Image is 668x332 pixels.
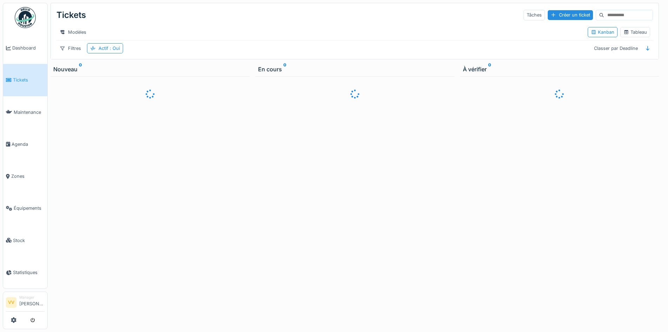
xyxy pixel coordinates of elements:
[19,295,45,310] li: [PERSON_NAME]
[3,256,47,288] a: Statistiques
[12,141,45,148] span: Agenda
[463,65,656,73] div: À vérifier
[56,43,84,53] div: Filtres
[3,32,47,64] a: Dashboard
[13,269,45,276] span: Statistiques
[13,77,45,83] span: Tickets
[79,65,82,73] sup: 0
[12,45,45,51] span: Dashboard
[13,237,45,244] span: Stock
[3,160,47,192] a: Zones
[3,64,47,96] a: Tickets
[6,295,45,312] a: VV Manager[PERSON_NAME]
[53,65,247,73] div: Nouveau
[6,297,16,308] li: VV
[488,65,491,73] sup: 0
[3,192,47,224] a: Équipements
[591,43,641,53] div: Classer par Deadline
[591,29,614,35] div: Kanban
[11,173,45,180] span: Zones
[623,29,647,35] div: Tableau
[3,128,47,160] a: Agenda
[108,46,120,51] span: : Oui
[258,65,452,73] div: En cours
[3,96,47,128] a: Maintenance
[99,45,120,52] div: Actif
[15,7,36,28] img: Badge_color-CXgf-gQk.svg
[14,109,45,116] span: Maintenance
[283,65,286,73] sup: 0
[524,10,545,20] div: Tâches
[548,10,593,20] div: Créer un ticket
[14,205,45,211] span: Équipements
[19,295,45,300] div: Manager
[3,224,47,256] a: Stock
[56,27,89,37] div: Modèles
[56,6,86,24] div: Tickets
